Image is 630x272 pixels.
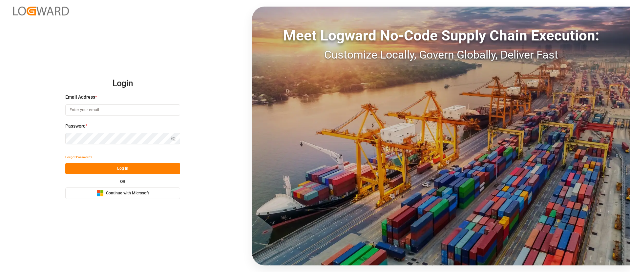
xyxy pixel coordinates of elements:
span: Email Address [65,94,95,101]
button: Forgot Password? [65,151,92,163]
button: Log In [65,163,180,174]
span: Continue with Microsoft [106,190,149,196]
button: Continue with Microsoft [65,187,180,199]
span: Password [65,123,86,130]
h2: Login [65,73,180,94]
input: Enter your email [65,104,180,116]
div: Meet Logward No-Code Supply Chain Execution: [252,25,630,46]
div: Customize Locally, Govern Globally, Deliver Fast [252,46,630,63]
small: OR [120,180,125,184]
img: Logward_new_orange.png [13,7,69,15]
